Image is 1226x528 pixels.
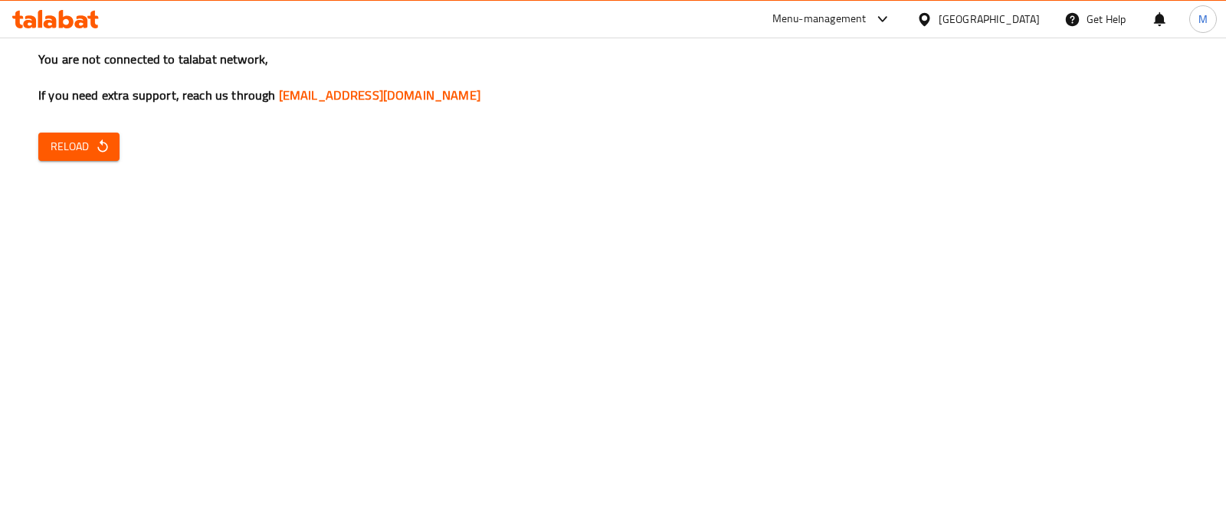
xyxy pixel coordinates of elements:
[939,11,1040,28] div: [GEOGRAPHIC_DATA]
[38,133,120,161] button: Reload
[1198,11,1208,28] span: M
[38,51,1188,104] h3: You are not connected to talabat network, If you need extra support, reach us through
[279,84,480,107] a: [EMAIL_ADDRESS][DOMAIN_NAME]
[772,10,867,28] div: Menu-management
[51,137,107,156] span: Reload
